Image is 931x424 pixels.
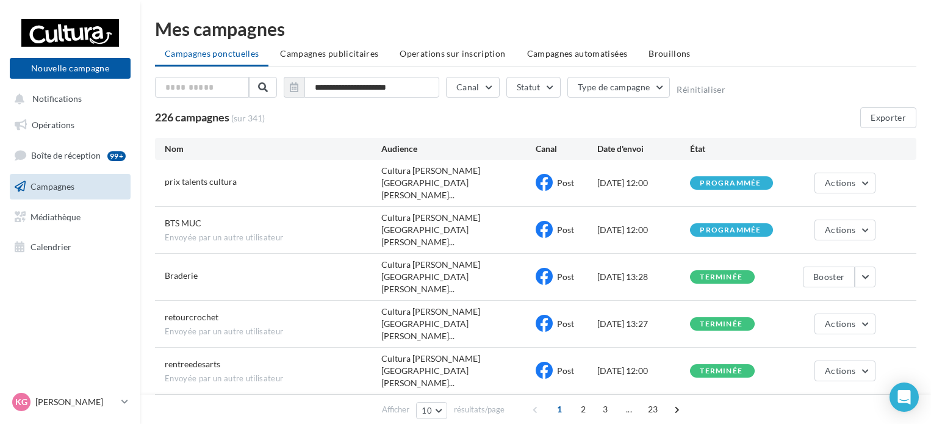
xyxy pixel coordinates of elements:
span: 23 [643,400,663,419]
a: Opérations [7,112,133,138]
button: Actions [814,220,875,240]
div: terminée [700,273,742,281]
span: Envoyée par un autre utilisateur [165,232,381,243]
div: [DATE] 13:27 [597,318,690,330]
div: terminée [700,320,742,328]
span: Cultura [PERSON_NAME][GEOGRAPHIC_DATA][PERSON_NAME]... [381,165,536,201]
button: Actions [814,361,875,381]
span: rentreedesarts [165,359,220,369]
span: Envoyée par un autre utilisateur [165,326,381,337]
span: (sur 341) [231,112,265,124]
button: Actions [814,173,875,193]
span: 226 campagnes [155,110,229,124]
span: Calendrier [31,242,71,252]
div: Canal [536,143,597,155]
p: [PERSON_NAME] [35,396,117,408]
span: KG [15,396,27,408]
span: Actions [825,365,855,376]
span: Post [557,318,574,329]
a: Campagnes [7,174,133,199]
button: Réinitialiser [677,85,725,95]
span: 1 [550,400,569,419]
button: Nouvelle campagne [10,58,131,79]
span: Médiathèque [31,211,81,221]
span: Cultura [PERSON_NAME][GEOGRAPHIC_DATA][PERSON_NAME]... [381,353,536,389]
div: Date d'envoi [597,143,690,155]
button: Statut [506,77,561,98]
button: Exporter [860,107,916,128]
a: Médiathèque [7,204,133,230]
span: Post [557,225,574,235]
span: Envoyée par un autre utilisateur [165,373,381,384]
div: Mes campagnes [155,20,916,38]
span: Actions [825,178,855,188]
span: Notifications [32,94,82,104]
span: Brouillons [649,48,691,59]
span: Afficher [382,404,409,415]
div: 99+ [107,151,126,161]
span: Opérations [32,120,74,130]
span: Cultura [PERSON_NAME][GEOGRAPHIC_DATA][PERSON_NAME]... [381,306,536,342]
a: Boîte de réception99+ [7,142,133,168]
div: programmée [700,179,761,187]
span: 3 [595,400,615,419]
div: [DATE] 12:00 [597,177,690,189]
button: Booster [803,267,855,287]
a: Calendrier [7,234,133,260]
div: [DATE] 13:28 [597,271,690,283]
button: Actions [814,314,875,334]
span: BTS MUC [165,218,201,228]
span: Campagnes publicitaires [280,48,378,59]
span: Actions [825,318,855,329]
span: 2 [573,400,593,419]
button: Canal [446,77,500,98]
div: État [690,143,783,155]
span: 10 [422,406,432,415]
span: Post [557,178,574,188]
span: retourcrochet [165,312,218,322]
span: Post [557,365,574,376]
span: Operations sur inscription [400,48,505,59]
button: 10 [416,402,447,419]
div: Open Intercom Messenger [890,383,919,412]
span: Campagnes [31,181,74,192]
span: résultats/page [454,404,505,415]
span: Post [557,271,574,282]
div: [DATE] 12:00 [597,224,690,236]
span: Cultura [PERSON_NAME][GEOGRAPHIC_DATA][PERSON_NAME]... [381,212,536,248]
span: ... [619,400,639,419]
span: Actions [825,225,855,235]
a: KG [PERSON_NAME] [10,390,131,414]
span: Braderie [165,270,198,281]
div: programmée [700,226,761,234]
span: prix talents cultura [165,176,237,187]
button: Type de campagne [567,77,670,98]
div: Nom [165,143,381,155]
div: terminée [700,367,742,375]
div: Audience [381,143,536,155]
span: Boîte de réception [31,150,101,160]
div: [DATE] 12:00 [597,365,690,377]
span: Cultura [PERSON_NAME][GEOGRAPHIC_DATA][PERSON_NAME]... [381,259,536,295]
span: Campagnes automatisées [527,48,628,59]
